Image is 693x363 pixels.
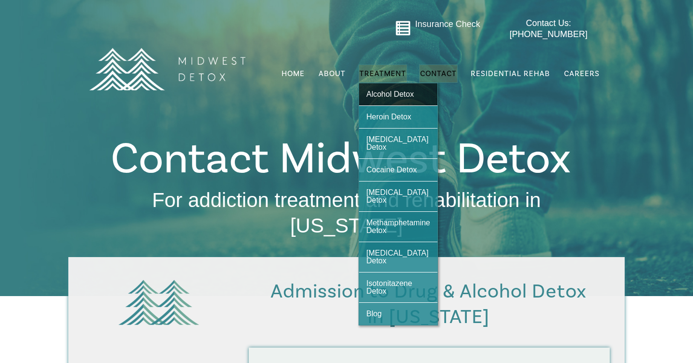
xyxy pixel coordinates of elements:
span: For addiction treatment and rehabilitation in [US_STATE] [152,189,541,237]
span: [MEDICAL_DATA] Detox [366,188,428,204]
a: Alcohol Detox [359,83,437,105]
span: Methamphetamine Detox [366,219,430,234]
span: Admission to Drug & Alcohol Detox in [US_STATE] [270,279,587,330]
a: Go to midwestdetox.com/message-form-page/ [395,20,411,39]
span: Home [282,69,305,78]
a: Cocaine Detox [359,159,437,181]
a: Careers [563,65,601,83]
span: Contact Us: [PHONE_NUMBER] [510,18,588,39]
span: About [319,70,346,78]
span: Careers [564,69,600,78]
span: [MEDICAL_DATA] Detox [366,249,428,265]
span: Alcohol Detox [366,90,414,98]
span: Blog [366,310,382,318]
span: [MEDICAL_DATA] Detox [366,135,428,151]
a: Residential Rehab [470,65,551,83]
span: Heroin Detox [366,113,411,121]
span: Contact [420,70,457,78]
a: [MEDICAL_DATA] Detox [359,129,437,158]
span: Contact Midwest Detox [111,131,571,187]
span: Cocaine Detox [366,166,417,174]
a: [MEDICAL_DATA] Detox [359,181,437,211]
a: Insurance Check [415,19,480,29]
a: Contact [419,65,458,83]
span: Residential Rehab [471,69,550,78]
a: Blog [359,303,437,325]
img: green tree logo-01 (1) [113,272,205,332]
a: Home [281,65,306,83]
span: Isotonitazene Detox [366,279,412,295]
a: Contact Us: [PHONE_NUMBER] [490,18,606,40]
a: Treatment [359,65,407,83]
a: About [318,65,346,83]
a: Heroin Detox [359,106,437,128]
a: Methamphetamine Detox [359,212,437,242]
a: Isotonitazene Detox [359,272,437,302]
span: Treatment [359,70,406,78]
img: MD Logo Horitzontal white-01 (1) (1) [83,27,251,111]
a: [MEDICAL_DATA] Detox [359,242,437,272]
